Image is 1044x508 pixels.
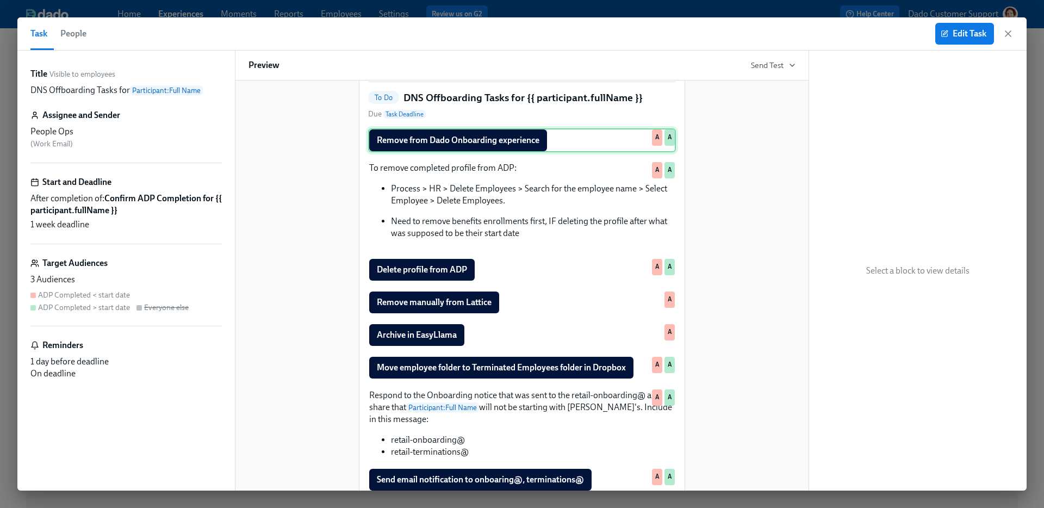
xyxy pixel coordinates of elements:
div: Used by ADP Completed > start date audience [664,162,675,178]
div: Used by ADP Completed > start date audience [664,389,675,406]
h6: Assignee and Sender [42,109,120,121]
h5: DNS Offboarding Tasks for {{ participant.fullName }} [403,91,643,105]
div: Respond to the Onboarding notice that was sent to the retail-onboarding@ and share thatParticipan... [368,388,676,459]
div: Used by ADP Completed < start date audience [652,469,662,485]
div: Delete profile from ADPAA [368,258,676,282]
span: Participant : Full Name [130,85,203,95]
button: Edit Task [935,23,994,45]
div: Remove manually from LatticeA [368,290,676,314]
div: People Ops [30,126,222,138]
strong: Confirm ADP Completion for ​{​{ participant.fullName }} [30,193,222,215]
button: Send Test [751,60,796,71]
span: Visible to employees [49,69,115,79]
span: People [60,26,86,41]
div: Remove from Dado Onboarding experienceAA [368,128,676,152]
div: Used by ADP Completed > start date audience [664,357,675,373]
h6: Preview [248,59,279,71]
div: Used by ADP Completed < start date audience [652,129,662,146]
div: Used by ADP Completed < start date audience [652,357,662,373]
div: Send email notification to onboaring@, terminations@AA [368,468,676,492]
div: ADP Completed < start date [38,290,130,300]
div: Used by ADP Completed < start date audience [664,324,675,340]
h6: Reminders [42,339,83,351]
div: Used by ADP Completed < start date audience [652,389,662,406]
h6: Target Audiences [42,257,108,269]
span: Task [30,26,47,41]
span: ( Work Email ) [30,139,73,148]
div: Everyone else [144,302,189,313]
div: On deadline [30,368,222,380]
span: To Do [368,94,399,102]
div: Used by ADP Completed < start date audience [652,162,662,178]
div: Used by ADP Completed > start date audience [664,129,675,146]
span: 1 week deadline [30,219,89,231]
div: Used by ADP Completed > start date audience [664,469,675,485]
label: Title [30,68,47,80]
div: Move employee folder to Terminated Employees folder in DropboxAA [368,356,676,380]
div: To remove completed profile from ADP: Process > HR > Delete Employees > Search for the employee n... [368,161,676,249]
div: Used by ADP Completed > start date audience [664,259,675,275]
span: After completion of: [30,193,222,216]
div: 3 Audiences [30,274,222,286]
div: 1 day before deadline [30,356,222,368]
div: ADP Completed > start date [38,302,130,313]
p: DNS Offboarding Tasks for [30,84,203,96]
div: Used by ADP Completed < start date audience [664,292,675,308]
span: Task Deadline [383,110,426,119]
div: Select a block to view details [809,51,1027,491]
h6: Start and Deadline [42,176,111,188]
div: Archive in EasyLlamaA [368,323,676,347]
span: Edit Task [943,28,986,39]
span: Due [368,109,426,120]
div: Used by ADP Completed < start date audience [652,259,662,275]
